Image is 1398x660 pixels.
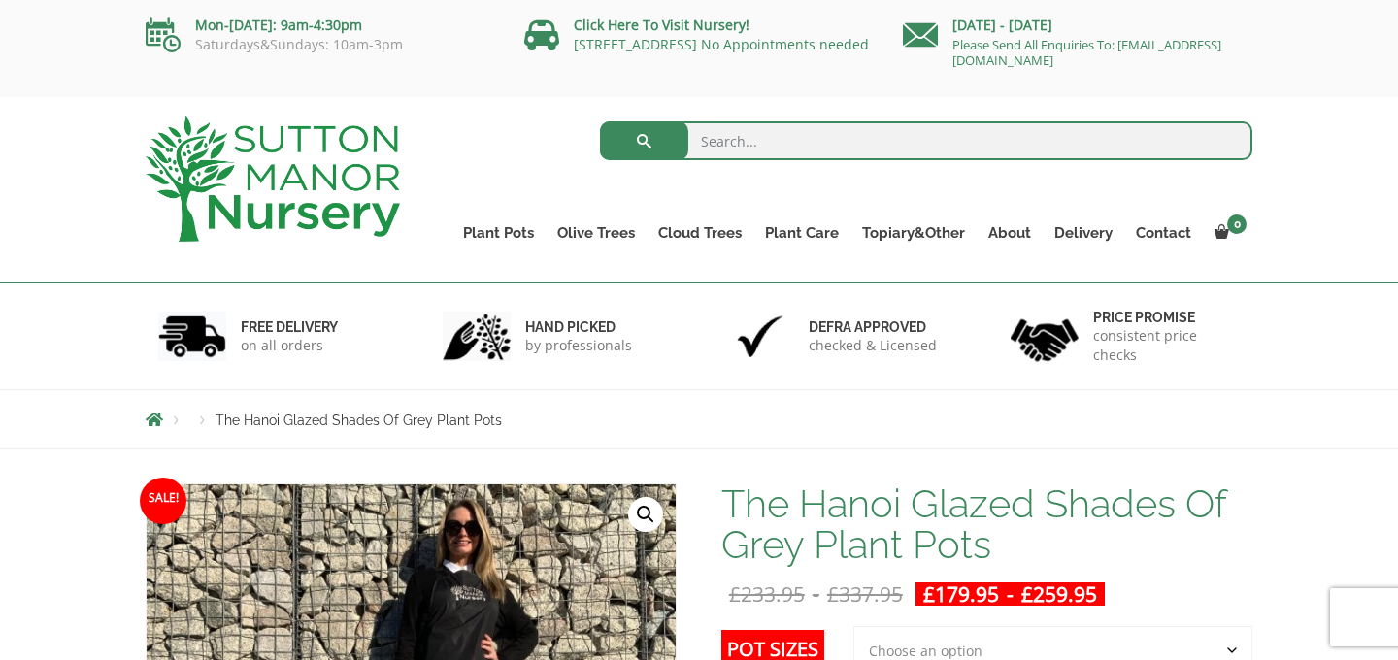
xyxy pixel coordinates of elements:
[525,336,632,355] p: by professionals
[574,16,749,34] a: Click Here To Visit Nursery!
[923,580,935,608] span: £
[1227,214,1247,234] span: 0
[546,219,647,247] a: Olive Trees
[952,36,1221,69] a: Please Send All Enquiries To: [EMAIL_ADDRESS][DOMAIN_NAME]
[241,336,338,355] p: on all orders
[1124,219,1203,247] a: Contact
[443,312,511,361] img: 2.jpg
[726,312,794,361] img: 3.jpg
[729,580,805,608] bdi: 233.95
[1011,307,1079,366] img: 4.jpg
[850,219,977,247] a: Topiary&Other
[1093,326,1241,365] p: consistent price checks
[647,219,753,247] a: Cloud Trees
[451,219,546,247] a: Plant Pots
[721,582,911,606] del: -
[1021,580,1033,608] span: £
[146,116,400,242] img: logo
[1043,219,1124,247] a: Delivery
[721,483,1252,565] h1: The Hanoi Glazed Shades Of Grey Plant Pots
[753,219,850,247] a: Plant Care
[574,35,869,53] a: [STREET_ADDRESS] No Appointments needed
[827,580,903,608] bdi: 337.95
[809,336,937,355] p: checked & Licensed
[146,37,495,52] p: Saturdays&Sundays: 10am-3pm
[915,582,1105,606] ins: -
[146,14,495,37] p: Mon-[DATE]: 9am-4:30pm
[1021,580,1097,608] bdi: 259.95
[146,412,1252,427] nav: Breadcrumbs
[923,580,999,608] bdi: 179.95
[977,219,1043,247] a: About
[809,318,937,336] h6: Defra approved
[600,121,1253,160] input: Search...
[216,412,502,428] span: The Hanoi Glazed Shades Of Grey Plant Pots
[903,14,1252,37] p: [DATE] - [DATE]
[628,497,663,532] a: View full-screen image gallery
[158,312,226,361] img: 1.jpg
[140,478,186,524] span: Sale!
[729,580,741,608] span: £
[525,318,632,336] h6: hand picked
[1203,219,1252,247] a: 0
[241,318,338,336] h6: FREE DELIVERY
[827,580,839,608] span: £
[1093,309,1241,326] h6: Price promise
